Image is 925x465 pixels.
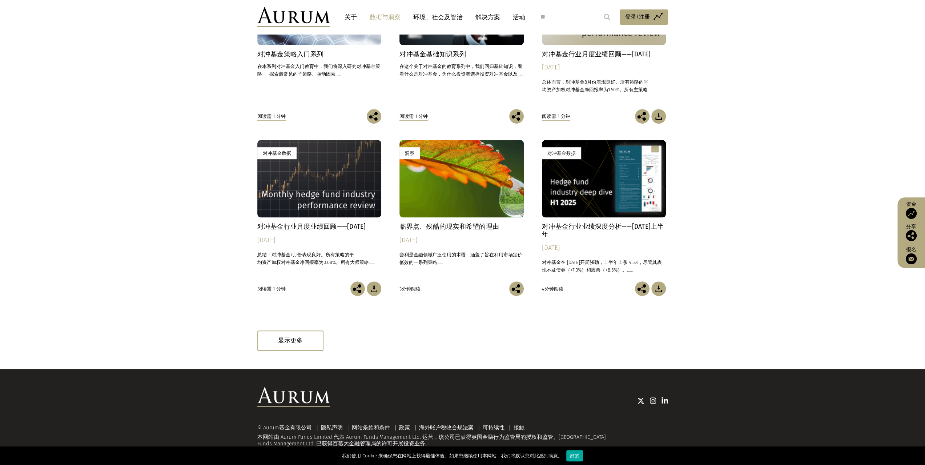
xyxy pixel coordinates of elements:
font: 对冲基金数据 [547,151,576,156]
font: 对冲基金净回报率为0.68%。所有大师策略…… [281,260,375,265]
font: 资产加权 [547,87,566,92]
img: 分享这篇文章 [367,109,381,124]
font: 本网站由 Aurum Funds Limited 代表 Aurum Funds Management Ltd. 运营，该公司已获得英国金融行为监管局的授权和监管。[GEOGRAPHIC_DATA] [257,434,606,440]
font: 3分钟阅读 [399,286,421,292]
a: 活动 [509,11,525,24]
font: © Aurum基金有限公司 [257,424,312,431]
font: 套利是金融领域广泛使用的术语，涵盖了旨在利用市场定价低效的一系列策略…… [399,252,522,265]
img: 分享这篇文章 [635,109,649,124]
font: 4分钟阅读 [542,286,563,292]
a: 对冲基金数据 对冲基金行业月度业绩回顾——[DATE] [DATE] 总结：对冲基金7月份表现良好。所有策略的平均资产加权对冲基金净回报率为0.68%。所有大师策略…… [257,140,382,281]
img: 分享这篇文章 [906,230,917,241]
img: Instagram 图标 [650,397,656,404]
font: 显示更多 [278,337,303,344]
font: 对冲基金行业业绩深度分析——[DATE]上半年 [542,223,664,238]
a: 网站条款和条件 [352,424,390,431]
font: [DATE] [542,64,560,71]
font: 对冲基金数据 [263,151,291,156]
font: 活动 [513,13,525,21]
img: 领英图标 [661,397,668,404]
font: 报名 [906,246,916,253]
a: 登录/注册 [620,9,668,25]
font: 临界点、残酷的现实和希望的理由 [399,223,499,231]
a: 报名 [901,246,921,264]
font: [DATE] [542,244,560,252]
a: 政策 [399,424,410,431]
a: 隐私声明 [321,424,343,431]
font: 解决方案 [475,13,500,21]
img: 分享这篇文章 [635,281,649,296]
a: 资金 [901,201,921,219]
font: 洞察 [405,151,414,156]
img: Twitter 图标 [637,397,644,404]
font: 对冲基金策略入门系列 [257,51,324,58]
img: 下载文章 [651,281,666,296]
font: 对冲基金基础知识系列 [399,51,466,58]
font: 数据与洞察 [370,13,401,21]
font: 阅读需 1 分钟 [257,286,286,292]
font: 在这个关于对冲基金的教育系列中，我们回归基础知识，看看什么是对冲基金，为什么投资者选择投资对冲基金以及…… [399,64,523,77]
font: 在本系列对冲基金入门教育中，我们将深入研究对冲基金策略——探索最常见的 [257,64,380,77]
font: 总结：对冲基金7月份表现良好。所有策略的平均 [257,252,354,265]
font: 登录/注册 [625,13,650,20]
a: 关于 [341,11,361,24]
font: 、驱动因素…… [312,71,341,77]
img: 下载文章 [367,281,381,296]
img: 分享这篇文章 [509,109,524,124]
img: 金色标志 [257,387,330,407]
a: 洞察 临界点、残酷的现实和希望的理由 [DATE] 套利是金融领域广泛使用的术语，涵盖了旨在利用市场定价低效的一系列策略…… [399,140,524,281]
font: [DATE] [399,236,418,244]
font: 关于 [345,13,357,21]
a: 对冲基金数据 对冲基金行业业绩深度分析——[DATE]上半年 [DATE] 对冲基金在 [DATE]开局强劲，上半年上涨 4.5%，尽管其表现不及债券（+7.3%）和股票（+8.6%）。…… [542,140,666,281]
a: 环境、社会及管治 [410,11,466,24]
font: 对冲基金行业月度业绩回顾——[DATE] [542,51,651,58]
img: 分享这篇文章 [350,281,365,296]
font: 对冲基金在 [DATE]开局强劲，上半年上涨 4.5%，尽管其表现不及债券（+7.3%）和股票（+8.6%）。…… [542,260,662,273]
font: 我们使用 Cookie 来确保您在网站上获得最佳体验。如果您继续使用本网站，我们将默认您对此感到满意。 [342,453,563,458]
font: 资产加权 [262,260,281,265]
font: 阅读需 1 分钟 [257,113,286,119]
img: 下载文章 [651,109,666,124]
font: Funds Management Ltd. 已获得百慕大金融管理局的许可开展投资业务。 [257,440,431,447]
font: 阅读需 1 分钟 [399,113,428,119]
img: 获取资金 [906,208,917,219]
a: 海外账户税收合规法案 [419,424,474,431]
input: Submit [600,10,614,24]
img: 订阅我们的时事通讯 [906,253,917,264]
font: 总体而言，对冲基金8月份表现良好。所有策略的平均 [542,79,648,92]
font: 对冲基金行业月度业绩回顾——[DATE] [257,223,366,231]
font: 阅读需 1 分钟 [542,113,570,119]
font: 好的 [570,453,579,458]
a: 数据与洞察 [366,11,404,24]
font: 资金 [906,201,916,207]
img: 分享这篇文章 [509,281,524,296]
a: 可持续性 [483,424,504,431]
a: 接触 [514,424,524,431]
font: 对冲基金净回报率为1.50%。所有主策略…… [566,87,653,92]
a: 解决方案 [472,11,504,24]
font: 子策略 [298,71,312,77]
font: 分享 [906,224,916,230]
font: 环境、社会及管治 [413,13,463,21]
font: [DATE] [257,236,276,244]
img: 金 [257,7,330,27]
